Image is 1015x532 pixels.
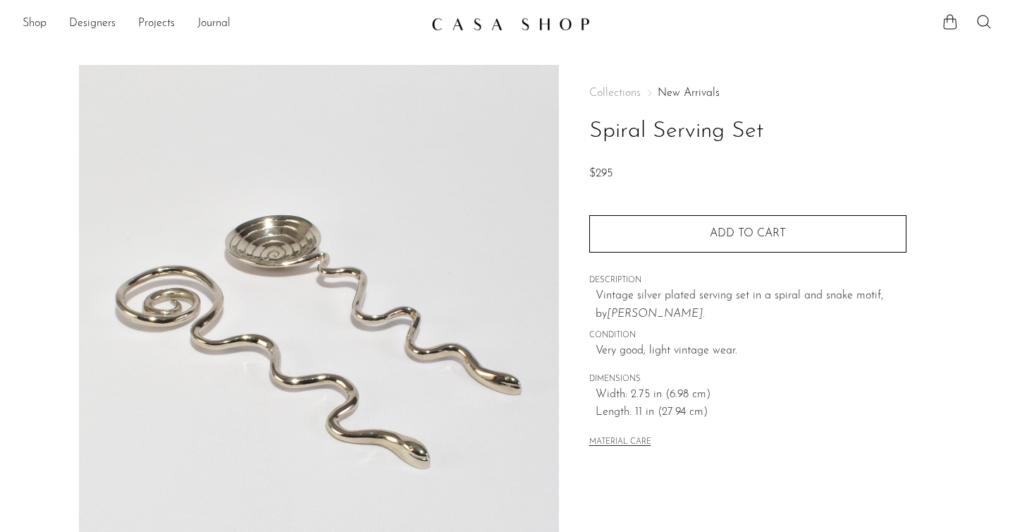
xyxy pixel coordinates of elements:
a: Shop [23,15,47,33]
h1: Spiral Serving Set [589,114,906,150]
span: Collections [589,87,641,99]
span: Width: 2.75 in (6.98 cm) [596,386,906,404]
span: CONDITION [589,330,906,342]
span: Add to cart [710,227,786,241]
a: Designers [69,15,116,33]
span: Length: 11 in (27.94 cm) [596,404,906,422]
span: DIMENSIONS [589,373,906,386]
nav: Desktop navigation [23,12,420,36]
em: [PERSON_NAME]. [607,308,705,320]
nav: Breadcrumbs [589,87,906,99]
span: $295 [589,168,613,179]
button: MATERIAL CARE [589,437,651,448]
span: Very good; light vintage wear. [596,342,906,361]
a: New Arrivals [658,87,720,99]
button: Add to cart [589,215,906,252]
span: Vintage silver plated serving set in a spiral and snake motif, by [596,290,883,320]
span: DESCRIPTION [589,274,906,287]
ul: NEW HEADER MENU [23,12,420,36]
a: Journal [197,15,230,33]
a: Projects [138,15,175,33]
